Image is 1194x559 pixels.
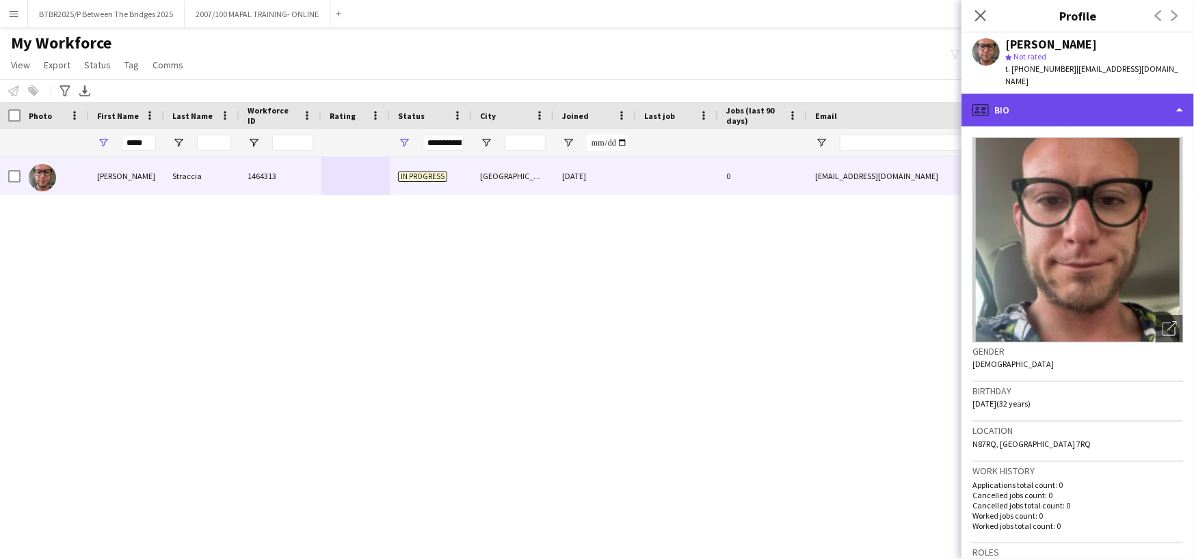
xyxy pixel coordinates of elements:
[89,157,164,195] div: [PERSON_NAME]
[152,59,183,71] span: Comms
[807,157,1080,195] div: [EMAIL_ADDRESS][DOMAIN_NAME]
[554,157,636,195] div: [DATE]
[840,135,1072,151] input: Email Filter Input
[972,500,1183,510] p: Cancelled jobs total count: 0
[972,385,1183,397] h3: Birthday
[1005,64,1076,74] span: t. [PHONE_NUMBER]
[272,135,313,151] input: Workforce ID Filter Input
[1005,38,1097,51] div: [PERSON_NAME]
[961,7,1194,25] h3: Profile
[29,111,52,121] span: Photo
[239,157,321,195] div: 1464313
[11,59,30,71] span: View
[185,1,330,27] button: 2007/100 MAPAL TRAINING- ONLINE
[1013,51,1046,62] span: Not rated
[248,137,260,149] button: Open Filter Menu
[197,135,231,151] input: Last Name Filter Input
[11,33,111,53] span: My Workforce
[972,490,1183,500] p: Cancelled jobs count: 0
[505,135,546,151] input: City Filter Input
[44,59,70,71] span: Export
[815,137,827,149] button: Open Filter Menu
[28,1,185,27] button: BTBR2025/P Between The Bridges 2025
[718,157,807,195] div: 0
[972,398,1031,409] span: [DATE] (32 years)
[726,105,782,126] span: Jobs (last 90 days)
[972,439,1091,449] span: N87RQ, [GEOGRAPHIC_DATA] 7RQ
[972,345,1183,357] h3: Gender
[644,111,675,121] span: Last job
[972,424,1183,437] h3: Location
[5,56,36,74] a: View
[815,111,837,121] span: Email
[164,157,239,195] div: Straccia
[1005,64,1178,86] span: | [EMAIL_ADDRESS][DOMAIN_NAME]
[562,111,589,121] span: Joined
[480,137,492,149] button: Open Filter Menu
[79,56,116,74] a: Status
[398,137,410,149] button: Open Filter Menu
[587,135,628,151] input: Joined Filter Input
[972,510,1183,521] p: Worked jobs count: 0
[972,465,1183,477] h3: Work history
[972,137,1183,342] img: Crew avatar or photo
[172,111,213,121] span: Last Name
[248,105,297,126] span: Workforce ID
[972,359,1054,369] span: [DEMOGRAPHIC_DATA]
[562,137,574,149] button: Open Filter Menu
[972,521,1183,531] p: Worked jobs total count: 0
[124,59,139,71] span: Tag
[972,546,1183,558] h3: Roles
[84,59,111,71] span: Status
[29,164,56,191] img: Alessandro Straccia
[122,135,156,151] input: First Name Filter Input
[147,56,189,74] a: Comms
[38,56,76,74] a: Export
[97,111,139,121] span: First Name
[398,172,447,182] span: In progress
[472,157,554,195] div: [GEOGRAPHIC_DATA]
[972,480,1183,490] p: Applications total count: 0
[97,137,109,149] button: Open Filter Menu
[330,111,356,121] span: Rating
[57,83,73,99] app-action-btn: Advanced filters
[398,111,425,121] span: Status
[1156,315,1183,342] div: Open photos pop-in
[480,111,496,121] span: City
[172,137,185,149] button: Open Filter Menu
[77,83,93,99] app-action-btn: Export XLSX
[119,56,144,74] a: Tag
[961,94,1194,126] div: Bio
